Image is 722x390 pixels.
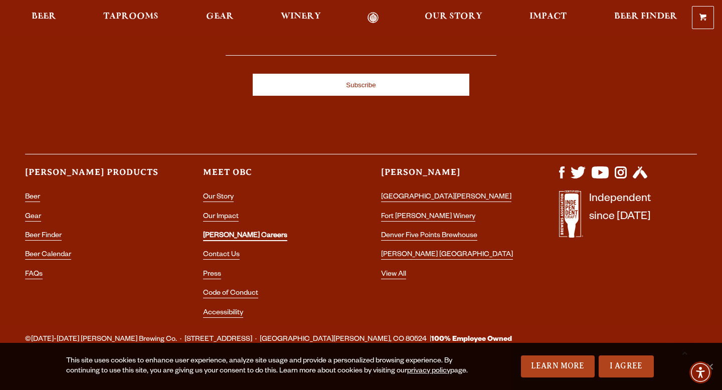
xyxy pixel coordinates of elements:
[25,251,71,260] a: Beer Calendar
[381,251,513,260] a: [PERSON_NAME] [GEOGRAPHIC_DATA]
[521,355,595,377] a: Learn More
[614,13,677,21] span: Beer Finder
[529,13,567,21] span: Impact
[203,290,258,298] a: Code of Conduct
[25,271,43,279] a: FAQs
[206,13,234,21] span: Gear
[97,12,165,24] a: Taprooms
[381,232,477,241] a: Denver Five Points Brewhouse
[354,12,392,24] a: Odell Home
[25,12,63,24] a: Beer
[633,173,647,181] a: Visit us on Untappd
[203,166,341,187] h3: Meet OBC
[66,356,469,376] div: This site uses cookies to enhance user experience, analyze site usage and provide a personalized ...
[559,173,565,181] a: Visit us on Facebook
[381,271,406,279] a: View All
[203,213,239,222] a: Our Impact
[203,309,243,318] a: Accessibility
[25,333,512,346] span: ©[DATE]-[DATE] [PERSON_NAME] Brewing Co. · [STREET_ADDRESS] · [GEOGRAPHIC_DATA][PERSON_NAME], CO ...
[281,13,321,21] span: Winery
[103,13,158,21] span: Taprooms
[274,12,327,24] a: Winery
[25,166,163,187] h3: [PERSON_NAME] Products
[25,213,41,222] a: Gear
[200,12,240,24] a: Gear
[418,12,489,24] a: Our Story
[32,13,56,21] span: Beer
[599,355,654,377] a: I Agree
[25,232,62,241] a: Beer Finder
[571,173,586,181] a: Visit us on X (formerly Twitter)
[203,232,287,241] a: [PERSON_NAME] Careers
[381,213,475,222] a: Fort [PERSON_NAME] Winery
[425,13,482,21] span: Our Story
[381,166,519,187] h3: [PERSON_NAME]
[381,193,511,202] a: [GEOGRAPHIC_DATA][PERSON_NAME]
[407,367,450,375] a: privacy policy
[615,173,627,181] a: Visit us on Instagram
[203,271,221,279] a: Press
[523,12,573,24] a: Impact
[608,12,684,24] a: Beer Finder
[689,361,711,383] div: Accessibility Menu
[589,190,651,243] p: Independent since [DATE]
[203,193,234,202] a: Our Story
[25,193,40,202] a: Beer
[592,173,609,181] a: Visit us on YouTube
[203,251,240,260] a: Contact Us
[431,336,512,344] strong: 100% Employee Owned
[672,340,697,365] a: Scroll to top
[253,74,469,96] input: Subscribe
